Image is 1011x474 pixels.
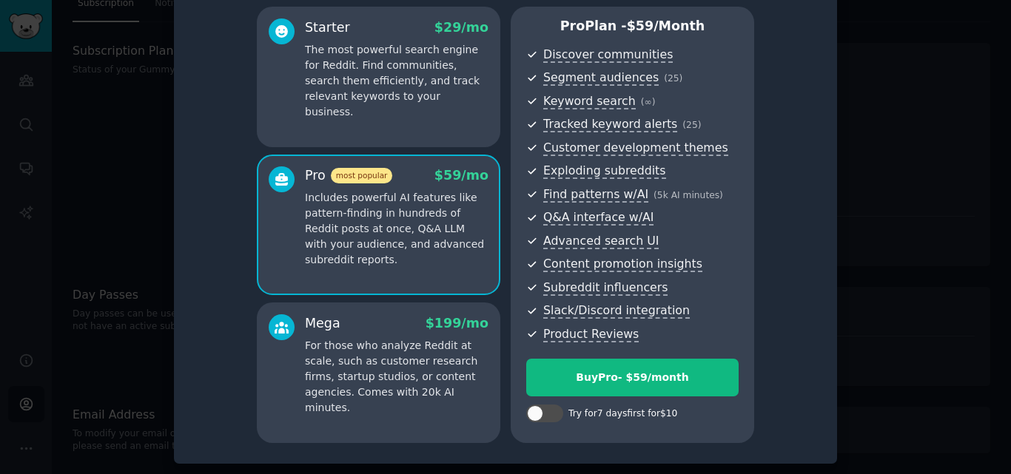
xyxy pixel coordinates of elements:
span: $ 29 /mo [434,20,488,35]
div: Buy Pro - $ 59 /month [527,370,738,385]
p: The most powerful search engine for Reddit. Find communities, search them efficiently, and track ... [305,42,488,120]
span: Tracked keyword alerts [543,117,677,132]
span: Subreddit influencers [543,280,668,296]
span: Slack/Discord integration [543,303,690,319]
span: $ 199 /mo [426,316,488,331]
span: Q&A interface w/AI [543,210,654,226]
span: $ 59 /month [627,18,705,33]
span: Exploding subreddits [543,163,665,179]
span: ( ∞ ) [641,97,656,107]
p: Includes powerful AI features like pattern-finding in hundreds of Reddit posts at once, Q&A LLM w... [305,190,488,268]
span: Customer development themes [543,140,728,156]
p: Pro Plan - [526,17,739,35]
span: ( 25 ) [682,120,701,130]
div: Try for 7 days first for $10 [568,407,677,421]
div: Mega [305,314,340,333]
span: Advanced search UI [543,234,659,249]
button: BuyPro- $59/month [526,359,739,396]
span: Discover communities [543,47,673,63]
div: Starter [305,18,350,37]
span: most popular [331,168,393,183]
p: For those who analyze Reddit at scale, such as customer research firms, startup studios, or conte... [305,338,488,416]
span: Segment audiences [543,70,659,86]
span: Product Reviews [543,327,639,342]
span: Keyword search [543,94,636,109]
div: Pro [305,166,392,185]
span: $ 59 /mo [434,168,488,183]
span: ( 25 ) [664,73,682,84]
span: Find patterns w/AI [543,187,648,203]
span: ( 5k AI minutes ) [654,190,723,200]
span: Content promotion insights [543,257,702,272]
